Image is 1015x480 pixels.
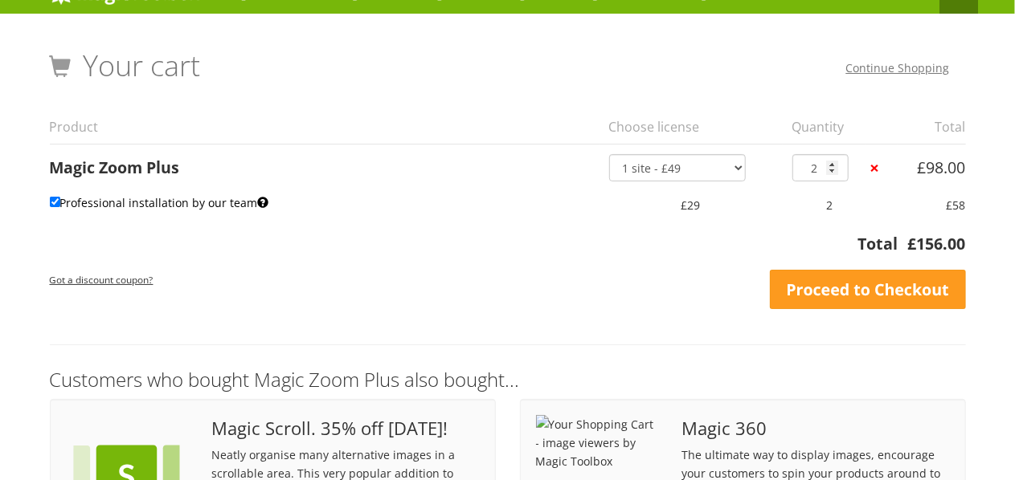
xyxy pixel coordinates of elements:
th: Choose license [600,110,783,144]
input: Professional installation by our team [50,197,60,207]
span: £58 [947,197,966,213]
span: Magic Scroll. 35% off [DATE]! [211,419,479,437]
h3: Customers who bought Magic Zoom Plus also bought... [50,369,966,390]
a: × [866,160,883,177]
span: Magic 360 [681,419,949,437]
bdi: 98.00 [918,157,966,178]
a: Magic Zoom Plus [50,157,180,178]
h1: Your cart [50,50,201,82]
span: £ [918,157,927,178]
th: Product [50,110,600,144]
td: £29 [600,181,783,228]
th: Quantity [783,110,867,144]
span: £ [908,233,917,254]
label: Professional installation by our team [50,191,269,214]
a: Got a discount coupon? [50,266,153,292]
img: Your Shopping Cart - image viewers by Magic Toolbox [536,415,658,470]
bdi: 156.00 [908,233,966,254]
input: Qty [792,154,849,181]
th: Total [898,110,966,144]
a: Continue Shopping [846,60,950,75]
td: 2 [783,181,867,228]
th: Total [50,232,898,265]
small: Got a discount coupon? [50,273,153,286]
a: Proceed to Checkout [770,270,966,310]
